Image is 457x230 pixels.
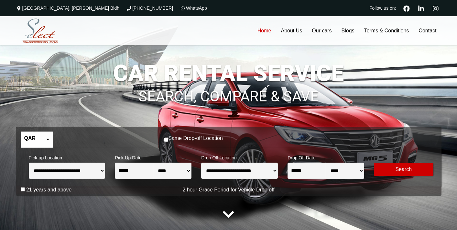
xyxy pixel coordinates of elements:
[16,62,441,85] h1: CAR RENTAL SERVICE
[416,5,427,12] a: Linkedin
[374,163,433,176] button: Modify Search
[16,186,441,194] p: 2 hour Grace Period for Vehicle Drop off
[16,79,441,104] h1: SEARCH, COMPARE & SAVE
[126,6,173,11] a: [PHONE_NUMBER]
[276,16,307,45] a: About Us
[414,16,441,45] a: Contact
[359,16,414,45] a: Terms & Conditions
[430,5,441,12] a: Instagram
[26,187,72,193] label: 21 years and above
[29,151,105,163] span: Pick-up Location
[307,16,336,45] a: Our cars
[180,6,207,11] a: WhatsApp
[337,16,359,45] a: Blogs
[115,151,191,163] span: Pick-Up Date
[168,135,223,142] label: Same Drop-off Location
[401,5,412,12] a: Facebook
[17,17,63,45] img: Select Rent a Car
[201,151,278,163] span: Drop Off Location
[253,16,276,45] a: Home
[288,151,364,163] span: Drop Off Date
[24,135,36,142] label: QAR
